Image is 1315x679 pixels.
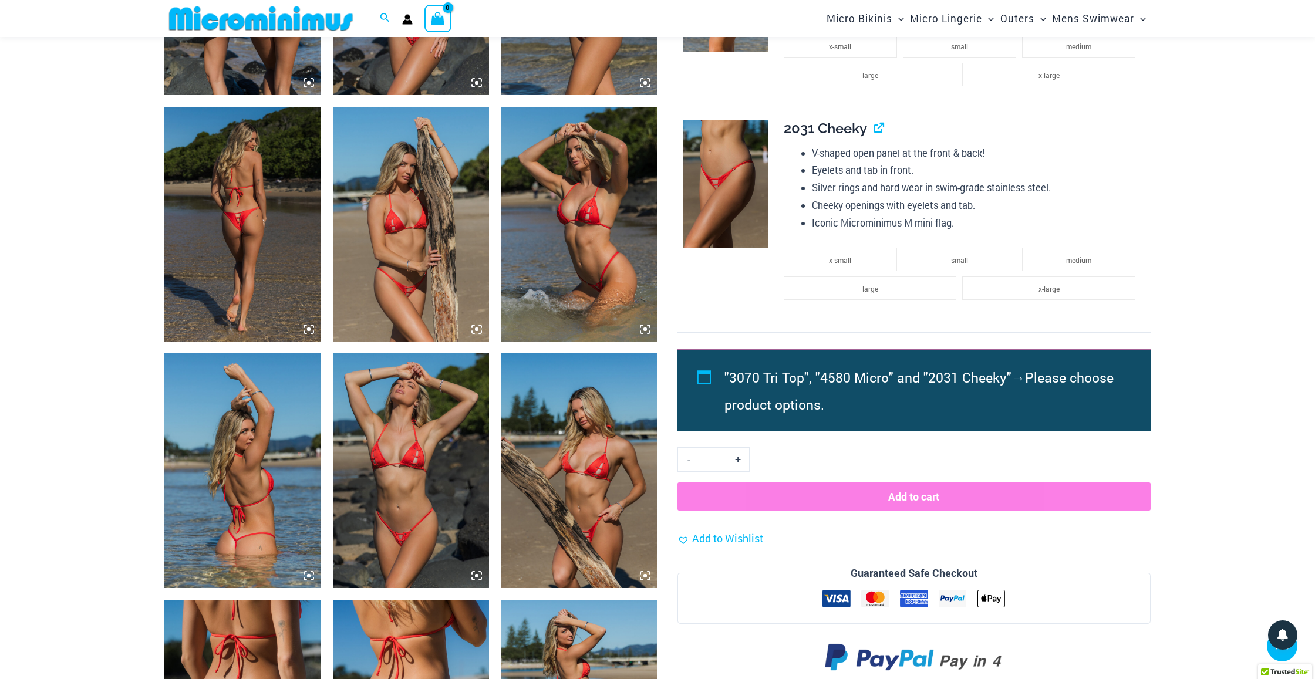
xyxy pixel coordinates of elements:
span: large [862,284,878,293]
button: Add to cart [677,482,1151,511]
a: View Shopping Cart, empty [424,5,451,32]
img: Link Tangello 3070 Tri Top 2031 Cheeky [333,107,490,342]
img: Link Tangello 3070 Tri Top 4580 Micro [164,353,321,588]
span: Add to Wishlist [692,531,763,545]
a: - [677,447,700,472]
a: Search icon link [380,11,390,26]
a: Account icon link [402,14,413,25]
li: small [903,248,1016,271]
span: 2031 Cheeky [784,120,867,137]
a: Micro LingerieMenu ToggleMenu Toggle [907,4,997,33]
span: Mens Swimwear [1052,4,1134,33]
span: x-small [829,255,851,265]
span: medium [1066,42,1091,51]
li: x-small [784,248,897,271]
li: large [784,63,956,86]
li: small [903,34,1016,58]
img: Link Tangello 3070 Tri Top 4580 Micro [501,107,657,342]
span: "3070 Tri Top", "4580 Micro" and "2031 Cheeky" [724,369,1011,386]
span: Menu Toggle [1034,4,1046,33]
a: + [727,447,750,472]
img: Link Tangello 3070 Tri Top 2031 Cheeky [164,107,321,342]
span: Menu Toggle [1134,4,1146,33]
img: Link Tangello 3070 Tri Top 4580 Micro [333,353,490,588]
span: x-large [1038,70,1060,80]
li: V-shaped open panel at the front & back! [812,144,1141,162]
li: → [724,364,1124,418]
li: x-small [784,34,897,58]
a: Micro BikinisMenu ToggleMenu Toggle [824,4,907,33]
span: Outers [1000,4,1034,33]
span: small [951,42,968,51]
span: small [951,255,968,265]
span: Menu Toggle [982,4,994,33]
li: Cheeky openings with eyelets and tab. [812,197,1141,214]
li: x-large [962,63,1135,86]
legend: Guaranteed Safe Checkout [846,565,982,582]
a: Add to Wishlist [677,530,763,548]
span: Micro Bikinis [827,4,892,33]
li: large [784,276,956,300]
span: Menu Toggle [892,4,904,33]
a: Mens SwimwearMenu ToggleMenu Toggle [1049,4,1149,33]
li: Iconic Microminimus M mini flag. [812,214,1141,232]
a: OutersMenu ToggleMenu Toggle [997,4,1049,33]
img: Link Tangello 3070 Tri Top 2031 Cheeky [501,353,657,588]
li: Eyelets and tab in front. [812,161,1141,179]
li: medium [1022,34,1135,58]
nav: Site Navigation [822,2,1151,35]
li: x-large [962,276,1135,300]
li: Silver rings and hard wear in swim-grade stainless steel. [812,179,1141,197]
span: medium [1066,255,1091,265]
span: Micro Lingerie [910,4,982,33]
li: medium [1022,248,1135,271]
span: Please choose product options. [724,369,1114,413]
input: Product quantity [700,447,727,472]
img: MM SHOP LOGO FLAT [164,5,358,32]
span: x-small [829,42,851,51]
span: x-large [1038,284,1060,293]
img: Link Tangello 2031 Cheeky [683,120,768,248]
span: large [862,70,878,80]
